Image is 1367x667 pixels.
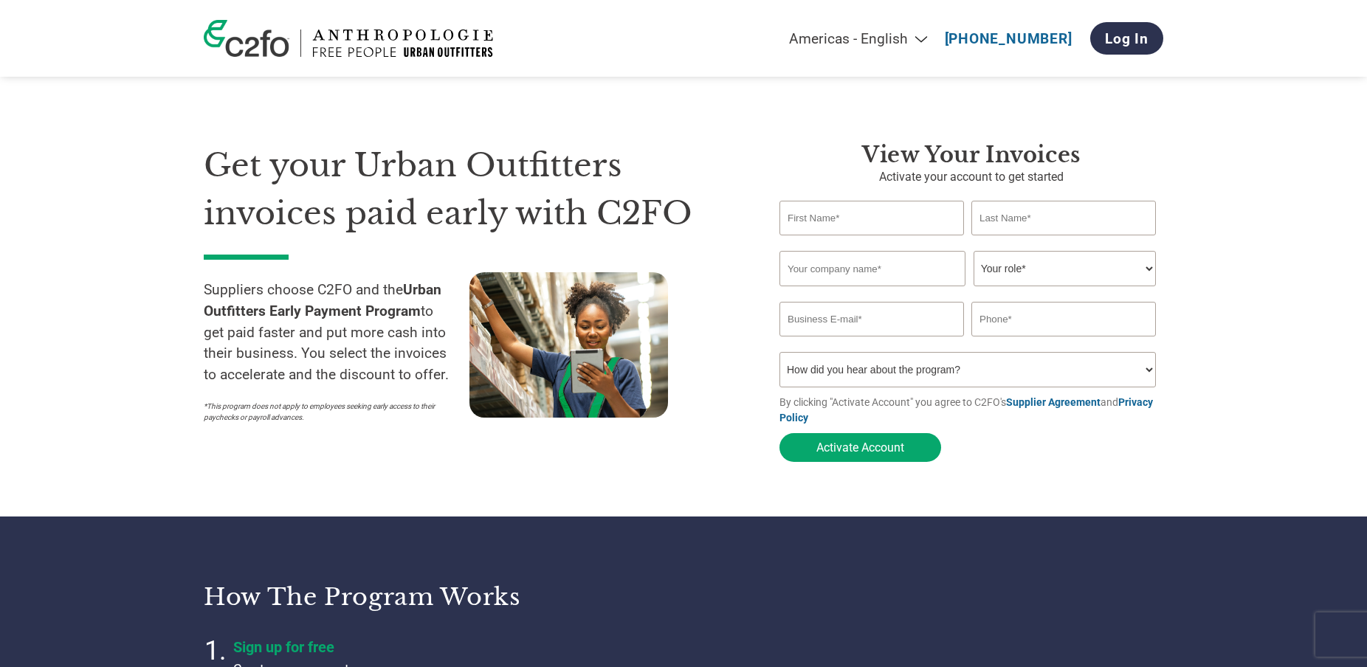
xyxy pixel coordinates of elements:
a: Log In [1090,22,1163,55]
input: Invalid Email format [779,302,964,336]
div: Invalid last name or last name is too long [971,237,1156,245]
img: Urban Outfitters [312,30,493,57]
h3: How the program works [204,582,665,612]
a: [PHONE_NUMBER] [945,30,1072,47]
p: *This program does not apply to employees seeking early access to their paychecks or payroll adva... [204,401,455,423]
input: Last Name* [971,201,1156,235]
strong: Urban Outfitters Early Payment Program [204,281,441,319]
p: Activate your account to get started [779,168,1163,186]
div: Inavlid Email Address [779,338,964,346]
p: By clicking "Activate Account" you agree to C2FO's and [779,395,1163,426]
img: supply chain worker [469,272,668,418]
select: Title/Role [974,251,1156,286]
h3: View Your Invoices [779,142,1163,168]
input: Phone* [971,302,1156,336]
p: Suppliers choose C2FO and the to get paid faster and put more cash into their business. You selec... [204,280,469,386]
input: Your company name* [779,251,965,286]
input: First Name* [779,201,964,235]
div: Invalid company name or company name is too long [779,288,1156,296]
h1: Get your Urban Outfitters invoices paid early with C2FO [204,142,735,237]
img: c2fo logo [204,20,289,57]
a: Supplier Agreement [1006,396,1101,408]
h4: Sign up for free [233,638,602,656]
div: Invalid first name or first name is too long [779,237,964,245]
button: Activate Account [779,433,941,462]
div: Inavlid Phone Number [971,338,1156,346]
